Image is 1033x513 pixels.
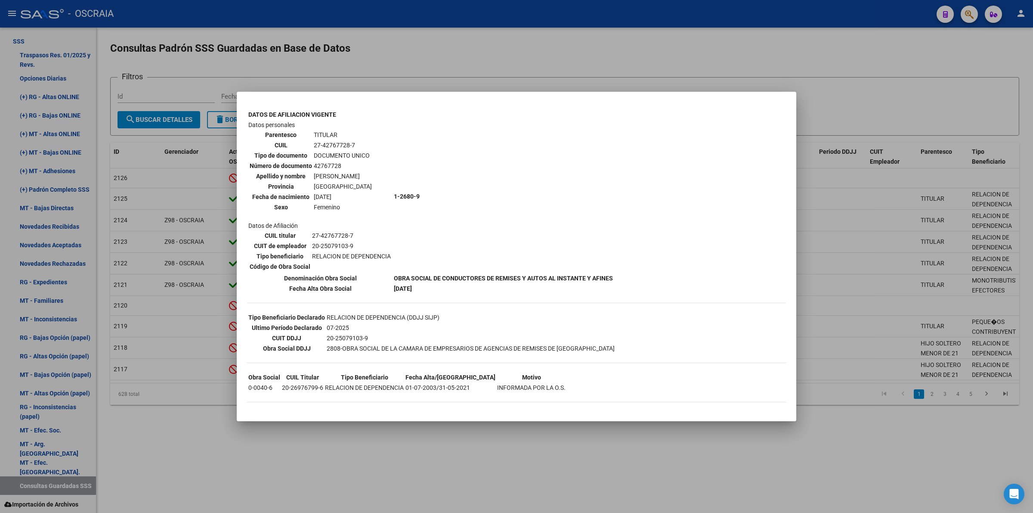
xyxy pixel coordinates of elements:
[313,151,372,160] td: DOCUMENTO UNICO
[325,383,404,392] td: RELACION DE DEPENDENCIA
[313,182,372,191] td: [GEOGRAPHIC_DATA]
[312,231,391,240] td: 27-42767728-7
[394,193,420,200] b: 1-2680-9
[248,373,281,382] th: Obra Social
[326,344,615,353] td: 2808-OBRA SOCIAL DE LA CAMARA DE EMPRESARIOS DE AGENCIAS DE REMISES DE [GEOGRAPHIC_DATA]
[497,383,566,392] td: INFORMADA POR LA O.S.
[281,373,324,382] th: CUIL Titular
[249,140,312,150] th: CUIL
[249,231,311,240] th: CUIL titular
[405,373,496,382] th: Fecha Alta/[GEOGRAPHIC_DATA]
[248,274,393,283] th: Denominación Obra Social
[405,383,496,392] td: 01-07-2003/31-05-2021
[248,111,336,118] b: DATOS DE AFILIACION VIGENTE
[313,171,372,181] td: [PERSON_NAME]
[326,323,615,333] td: 07-2025
[326,333,615,343] td: 20-25079103-9
[394,275,613,282] b: OBRA SOCIAL DE CONDUCTORES DE REMISES Y AUTOS AL INSTANTE Y AFINES
[313,192,372,202] td: [DATE]
[249,252,311,261] th: Tipo beneficiario
[249,192,312,202] th: Fecha de nacimiento
[248,284,393,293] th: Fecha Alta Obra Social
[249,202,312,212] th: Sexo
[313,130,372,140] td: TITULAR
[313,161,372,171] td: 42767728
[325,373,404,382] th: Tipo Beneficiario
[312,241,391,251] td: 20-25079103-9
[394,285,412,292] b: [DATE]
[249,262,311,271] th: Código de Obra Social
[497,373,566,382] th: Motivo
[248,120,393,273] td: Datos personales Datos de Afiliación
[249,161,312,171] th: Número de documento
[249,241,311,251] th: CUIT de empleador
[313,202,372,212] td: Femenino
[248,344,325,353] th: Obra Social DDJJ
[248,323,325,333] th: Ultimo Período Declarado
[248,383,281,392] td: 0-0040-6
[249,171,312,181] th: Apellido y nombre
[312,252,391,261] td: RELACION DE DEPENDENCIA
[326,313,615,322] td: RELACION DE DEPENDENCIA (DDJJ SIJP)
[249,130,312,140] th: Parentesco
[281,383,324,392] td: 20-26976799-6
[248,333,325,343] th: CUIT DDJJ
[249,151,312,160] th: Tipo de documento
[313,140,372,150] td: 27-42767728-7
[1004,484,1024,504] div: Open Intercom Messenger
[249,182,312,191] th: Provincia
[248,313,325,322] th: Tipo Beneficiario Declarado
